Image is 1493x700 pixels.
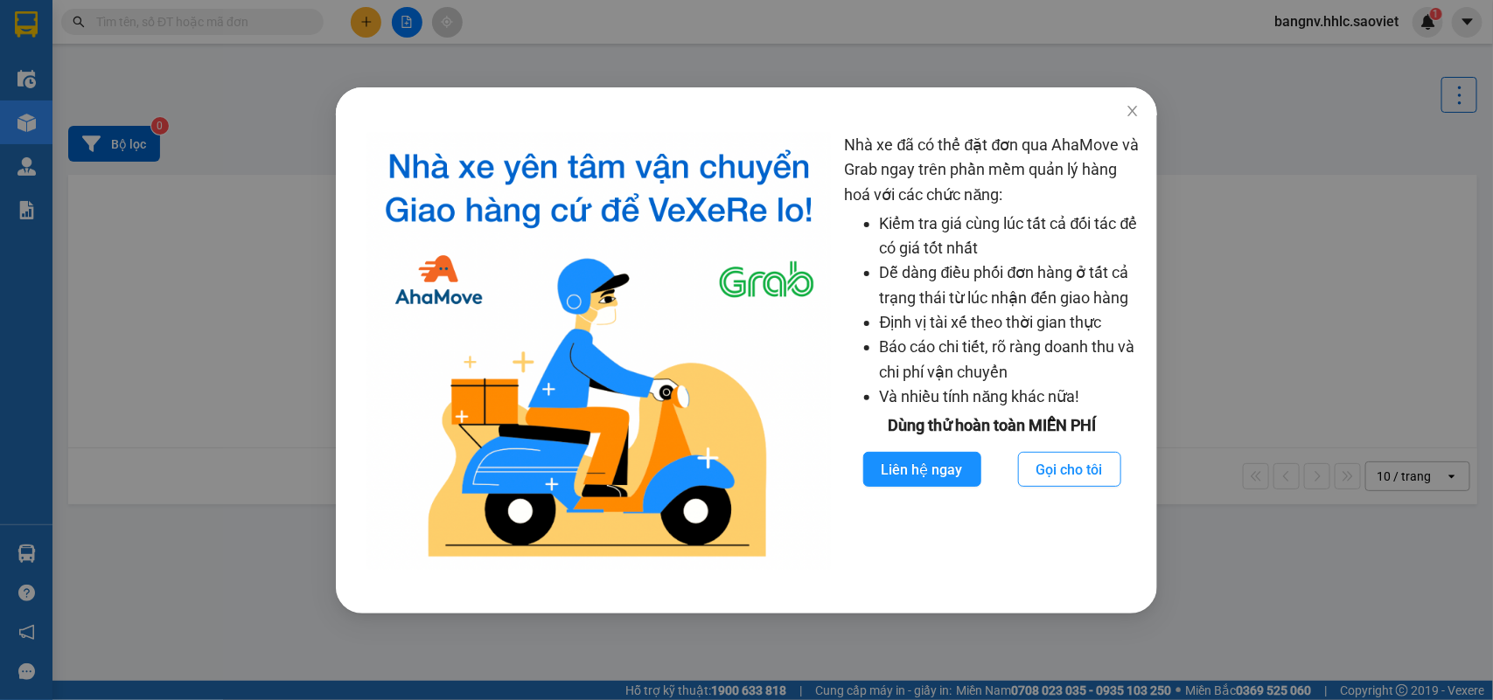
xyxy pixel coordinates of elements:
span: close [1126,104,1140,118]
div: Nhà xe đã có thể đặt đơn qua AhaMove và Grab ngay trên phần mềm quản lý hàng hoá với các chức năng: [845,133,1140,570]
li: Dễ dàng điều phối đơn hàng ở tất cả trạng thái từ lúc nhận đến giao hàng [880,260,1140,310]
img: logo [367,133,831,570]
li: Định vị tài xế theo thời gian thực [880,310,1140,335]
button: Gọi cho tôi [1018,452,1121,487]
li: Báo cáo chi tiết, rõ ràng doanh thu và chi phí vận chuyển [880,335,1140,385]
div: Dùng thử hoàn toàn MIỄN PHÍ [845,413,1140,438]
button: Close [1108,87,1157,136]
button: Liên hệ ngay [863,452,981,487]
span: Liên hệ ngay [882,459,963,481]
li: Kiểm tra giá cùng lúc tất cả đối tác để có giá tốt nhất [880,211,1140,261]
span: Gọi cho tôi [1036,459,1103,481]
li: Và nhiều tính năng khác nữa! [880,385,1140,409]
